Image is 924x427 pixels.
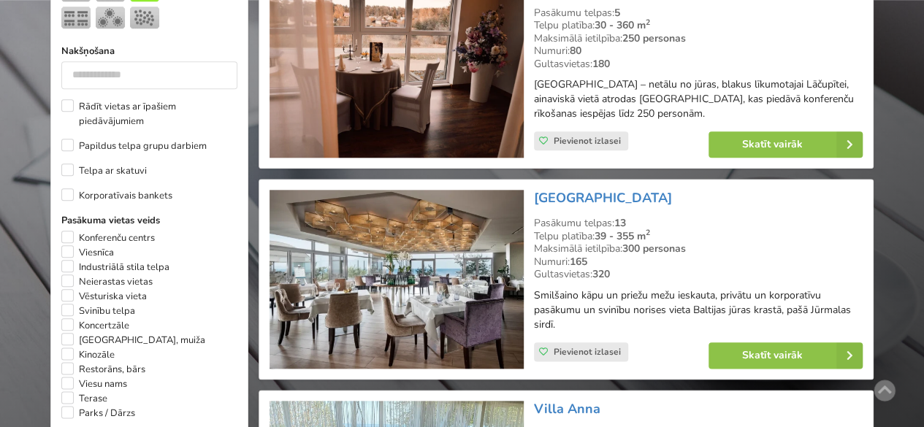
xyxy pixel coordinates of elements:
label: Rādīt vietas ar īpašiem piedāvājumiem [61,99,237,128]
img: Klase [61,7,91,28]
div: Pasākumu telpas: [534,217,863,230]
span: Pievienot izlasei [554,346,621,358]
label: Korporatīvais bankets [61,188,172,203]
img: Pieņemšana [130,7,159,28]
strong: 5 [614,6,620,20]
label: Terase [61,391,107,406]
label: Kinozāle [61,347,115,362]
strong: 39 - 355 m [595,229,650,243]
div: Gultasvietas: [534,268,863,281]
label: Pasākuma vietas veids [61,213,237,228]
img: Viesnīca | Jūrmala | Baltic Beach Hotel & SPA [270,190,523,369]
div: Maksimālā ietilpība: [534,32,863,45]
div: Telpu platība: [534,19,863,32]
label: Telpa ar skatuvi [61,164,147,178]
label: Viesu nams [61,377,127,391]
a: Skatīt vairāk [709,342,863,369]
img: Bankets [96,7,125,28]
label: Nakšņošana [61,44,237,58]
div: Maksimālā ietilpība: [534,242,863,255]
label: Konferenču centrs [61,231,155,245]
a: [GEOGRAPHIC_DATA] [534,189,672,207]
div: Numuri: [534,45,863,58]
div: Gultasvietas: [534,58,863,71]
label: Svinību telpa [61,304,135,318]
p: [GEOGRAPHIC_DATA] – netālu no jūras, blakus līkumotajai Lāčupītei, ainaviskā vietā atrodas [GEOGR... [534,77,863,121]
sup: 2 [646,17,650,28]
strong: 300 personas [622,242,686,255]
div: Pasākumu telpas: [534,7,863,20]
strong: 80 [570,44,581,58]
label: Vēsturiska vieta [61,289,147,304]
strong: 165 [570,255,587,269]
sup: 2 [646,227,650,238]
a: Villa Anna [534,400,600,418]
label: [GEOGRAPHIC_DATA], muiža [61,333,205,347]
p: Smilšaino kāpu un priežu mežu ieskauta, privātu un korporatīvu pasākumu un svinību norises vieta ... [534,288,863,332]
div: Telpu platība: [534,230,863,243]
label: Industriālā stila telpa [61,260,169,274]
strong: 320 [592,267,610,281]
label: Restorāns, bārs [61,362,145,377]
strong: 250 personas [622,31,686,45]
label: Neierastas vietas [61,274,153,289]
strong: 30 - 360 m [595,18,650,32]
label: Koncertzāle [61,318,129,333]
label: Viesnīca [61,245,114,260]
div: Numuri: [534,255,863,269]
label: Parks / Dārzs [61,406,135,420]
a: Skatīt vairāk [709,131,863,158]
strong: 180 [592,57,610,71]
strong: 13 [614,216,626,230]
label: Papildus telpa grupu darbiem [61,139,207,153]
span: Pievienot izlasei [554,135,621,147]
